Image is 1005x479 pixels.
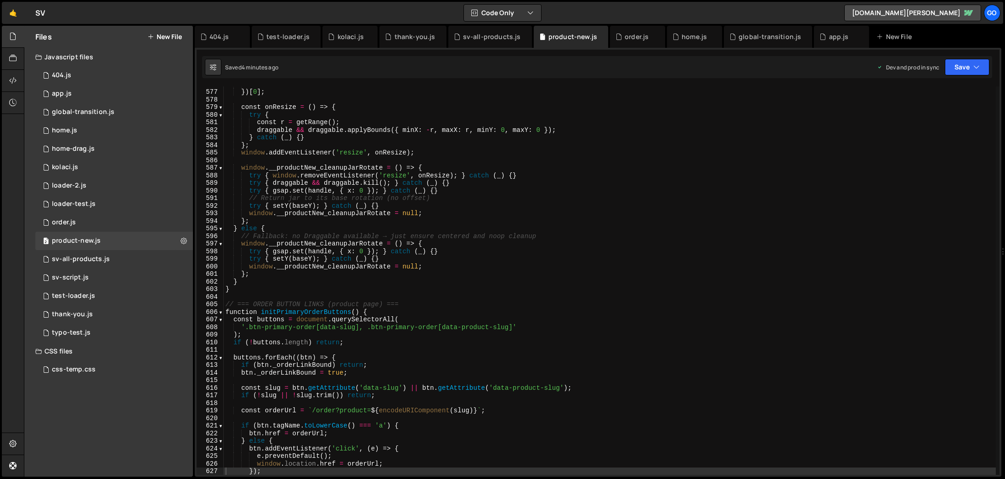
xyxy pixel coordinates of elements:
h2: Files [35,32,52,42]
a: 🤙 [2,2,24,24]
div: 597 [197,240,224,248]
div: 14248/46529.js [35,287,193,305]
div: New File [876,32,915,41]
div: 623 [197,437,224,445]
div: 594 [197,217,224,225]
div: 616 [197,384,224,392]
a: go [984,5,1000,21]
span: 2 [43,238,49,245]
div: 14248/36561.js [35,268,193,287]
div: home.js [52,126,77,135]
div: thank-you.js [52,310,93,319]
div: 589 [197,179,224,187]
div: 581 [197,119,224,126]
div: Javascript files [24,48,193,66]
div: app.js [52,90,72,98]
div: CSS files [24,342,193,360]
div: 583 [197,134,224,142]
div: 625 [197,452,224,460]
div: home-drag.js [52,145,95,153]
div: 614 [197,369,224,377]
div: 599 [197,255,224,263]
div: 598 [197,248,224,256]
div: 404.js [52,71,71,80]
a: [DOMAIN_NAME][PERSON_NAME] [844,5,981,21]
div: 14248/38890.js [35,121,193,140]
div: 14248/41685.js [35,103,193,121]
div: 603 [197,285,224,293]
div: order.js [625,32,649,41]
div: kolaci.js [52,163,78,171]
div: global-transition.js [52,108,114,116]
div: 14248/38152.js [35,85,193,103]
div: 579 [197,103,224,111]
div: test-loader.js [266,32,310,41]
div: 624 [197,445,224,453]
div: 619 [197,407,224,415]
div: 605 [197,301,224,308]
div: global-transition.js [739,32,801,41]
div: 621 [197,422,224,430]
div: 617 [197,392,224,399]
div: 14248/42099.js [35,305,193,324]
div: SV [35,7,45,18]
div: typo-test.js [52,329,90,337]
div: 578 [197,96,224,104]
div: 577 [197,88,224,96]
div: 612 [197,354,224,362]
div: sv-script.js [52,274,89,282]
div: 14248/46532.js [35,66,193,85]
div: 404.js [209,32,229,41]
div: 585 [197,149,224,157]
div: test-loader.js [52,292,95,300]
div: 627 [197,468,224,475]
div: 604 [197,293,224,301]
div: 586 [197,157,224,165]
div: 591 [197,194,224,202]
div: 601 [197,270,224,278]
div: 606 [197,308,224,316]
button: Code Only [464,5,541,21]
div: 611 [197,346,224,354]
div: 14248/45841.js [35,158,193,177]
div: order.js [52,218,76,227]
div: 600 [197,263,224,271]
div: product-new.js [52,237,101,245]
div: sv-all-products.js [463,32,521,41]
div: 584 [197,142,224,149]
div: 592 [197,202,224,210]
div: 590 [197,187,224,195]
div: 580 [197,111,224,119]
div: 14248/42454.js [35,195,193,213]
div: 14248/43355.js [35,324,193,342]
div: 613 [197,361,224,369]
div: 626 [197,460,224,468]
div: 4 minutes ago [242,63,278,71]
div: thank-you.js [395,32,435,41]
button: Save [945,59,989,75]
div: loader-test.js [52,200,96,208]
div: kolaci.js [338,32,364,41]
button: New File [147,33,182,40]
div: 610 [197,339,224,347]
div: Dev and prod in sync [877,63,939,71]
div: 14248/41299.js [35,213,193,232]
div: app.js [829,32,849,41]
div: 602 [197,278,224,286]
div: 618 [197,399,224,407]
div: home.js [682,32,707,41]
div: 593 [197,210,224,217]
div: 608 [197,324,224,331]
div: 582 [197,126,224,134]
div: 588 [197,172,224,180]
div: Saved [225,63,278,71]
div: 14248/39945.js [35,232,193,250]
div: loader-2.js [52,182,86,190]
div: 587 [197,164,224,172]
div: 615 [197,376,224,384]
div: 607 [197,316,224,324]
div: sv-all-products.js [52,255,110,263]
div: 609 [197,331,224,339]
div: product-new.js [548,32,597,41]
